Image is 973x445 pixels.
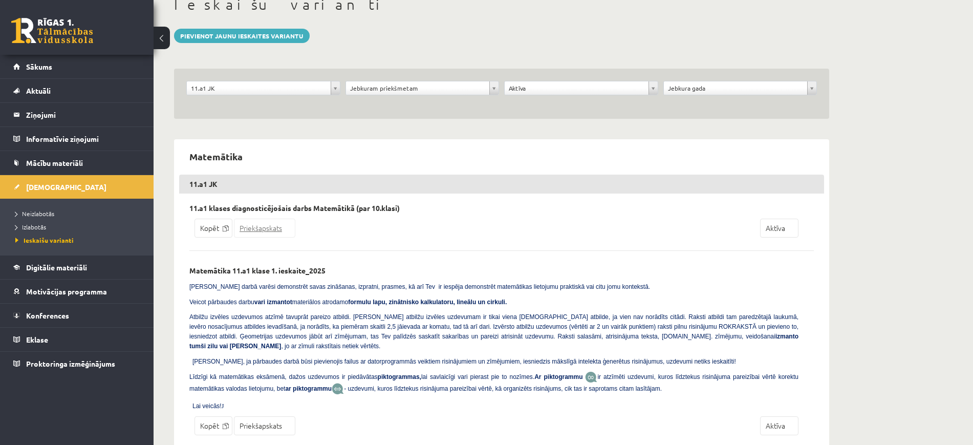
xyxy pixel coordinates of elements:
[189,266,326,275] p: Matemātika 11.a1 klase 1. ieskaite_2025
[505,81,658,95] a: Aktīva
[13,256,141,279] a: Digitālie materiāli
[26,182,106,192] span: [DEMOGRAPHIC_DATA]
[346,81,499,95] a: Jebkuram priekšmetam
[15,222,143,231] a: Izlabotās
[191,81,327,95] span: 11.a1 JK
[26,263,87,272] span: Digitālie materiāli
[15,223,46,231] span: Izlabotās
[760,219,798,238] span: Aktīva
[344,385,662,392] span: - uzdevumi, kuros līdztekus risinājuma pareizībai vērtē, kā organizēts risinājums, cik tas ir sap...
[13,103,141,126] a: Ziņojumi
[189,313,798,350] span: Atbilžu izvēles uzdevumos atzīmē tavuprāt pareizo atbildi. [PERSON_NAME] atbilžu izvēles uzdevuma...
[13,328,141,351] a: Eklase
[189,373,798,392] span: ir atzīmēti uzdevumi, kuros līdztekus risinājuma pareizībai vērtē korektu matemātikas valodas lie...
[26,158,83,167] span: Mācību materiāli
[189,283,650,290] span: [PERSON_NAME] darbā varēsi demonstrēt savas zināšanas, izpratni, prasmes, kā arī Tev ir iespēja d...
[13,79,141,102] a: Aktuāli
[13,352,141,375] a: Proktoringa izmēģinājums
[668,81,804,95] span: Jebkura gada
[15,236,143,245] a: Ieskaišu varianti
[13,55,141,78] a: Sākums
[285,385,332,392] b: ar piktogrammu
[13,151,141,175] a: Mācību materiāli
[348,299,507,306] b: formulu lapu, zinātnisko kalkulatoru, lineālu un cirkuli.
[254,299,292,306] b: vari izmantot
[26,62,52,71] span: Sākums
[26,103,141,126] legend: Ziņojumi
[15,209,143,218] a: Neizlabotās
[15,209,54,218] span: Neizlabotās
[194,416,232,435] a: Kopēt
[332,383,344,395] img: wKvN42sLe3LLwAAAABJRU5ErkJggg==
[26,86,51,95] span: Aktuāli
[189,204,400,213] p: 11.a1 klases diagnosticējošais darbs Matemātikā (par 10.klasi)
[26,311,69,320] span: Konferences
[189,299,507,306] span: Veicot pārbaudes darbu materiālos atrodamo
[243,358,736,365] span: , ja pārbaudes darbā būsi pievienojis failus ar datorprogrammās veiktiem risinājumiem un zīmējumi...
[585,371,597,383] img: JfuEzvunn4EvwAAAAASUVORK5CYII=
[760,416,798,435] span: Aktīva
[26,335,48,344] span: Eklase
[179,144,253,168] h2: Matemātika
[189,373,585,380] span: Līdzīgi kā matemātikas eksāmenā, dažos uzdevumos ir piedāvātas lai savlaicīgi vari pierast pie to...
[179,175,824,194] h3: 11.a1 JK
[13,304,141,327] a: Konferences
[13,127,141,151] a: Informatīvie ziņojumi
[534,373,582,380] b: Ar piktogrammu
[15,236,74,244] span: Ieskaišu varianti
[194,219,232,238] a: Kopēt
[189,343,281,350] b: tumši zilu vai [PERSON_NAME]
[350,81,486,95] span: Jebkuram priekšmetam
[13,175,141,199] a: [DEMOGRAPHIC_DATA]
[26,359,115,368] span: Proktoringa izmēģinājums
[234,416,295,435] a: Priekšapskats
[13,280,141,303] a: Motivācijas programma
[174,29,310,43] a: Pievienot jaunu ieskaites variantu
[26,287,107,296] span: Motivācijas programma
[192,402,222,410] span: Lai veicās!
[222,402,224,410] span: J
[775,333,798,340] b: izmanto
[26,127,141,151] legend: Informatīvie ziņojumi
[664,81,817,95] a: Jebkura gada
[192,358,243,365] span: [PERSON_NAME]
[234,219,295,238] a: Priekšapskats
[11,18,93,44] a: Rīgas 1. Tālmācības vidusskola
[509,81,644,95] span: Aktīva
[187,81,340,95] a: 11.a1 JK
[378,373,421,380] b: piktogrammas,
